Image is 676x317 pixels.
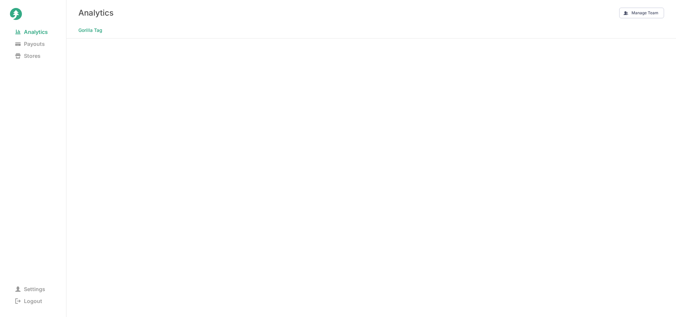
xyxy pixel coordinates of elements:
span: Payouts [10,39,50,49]
span: Gorilla Tag [78,26,102,35]
h3: Analytics [78,8,114,18]
span: Settings [10,284,50,294]
span: Stores [10,51,46,60]
button: Manage Team [619,8,664,18]
span: Logout [10,296,48,306]
span: Analytics [10,27,53,37]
